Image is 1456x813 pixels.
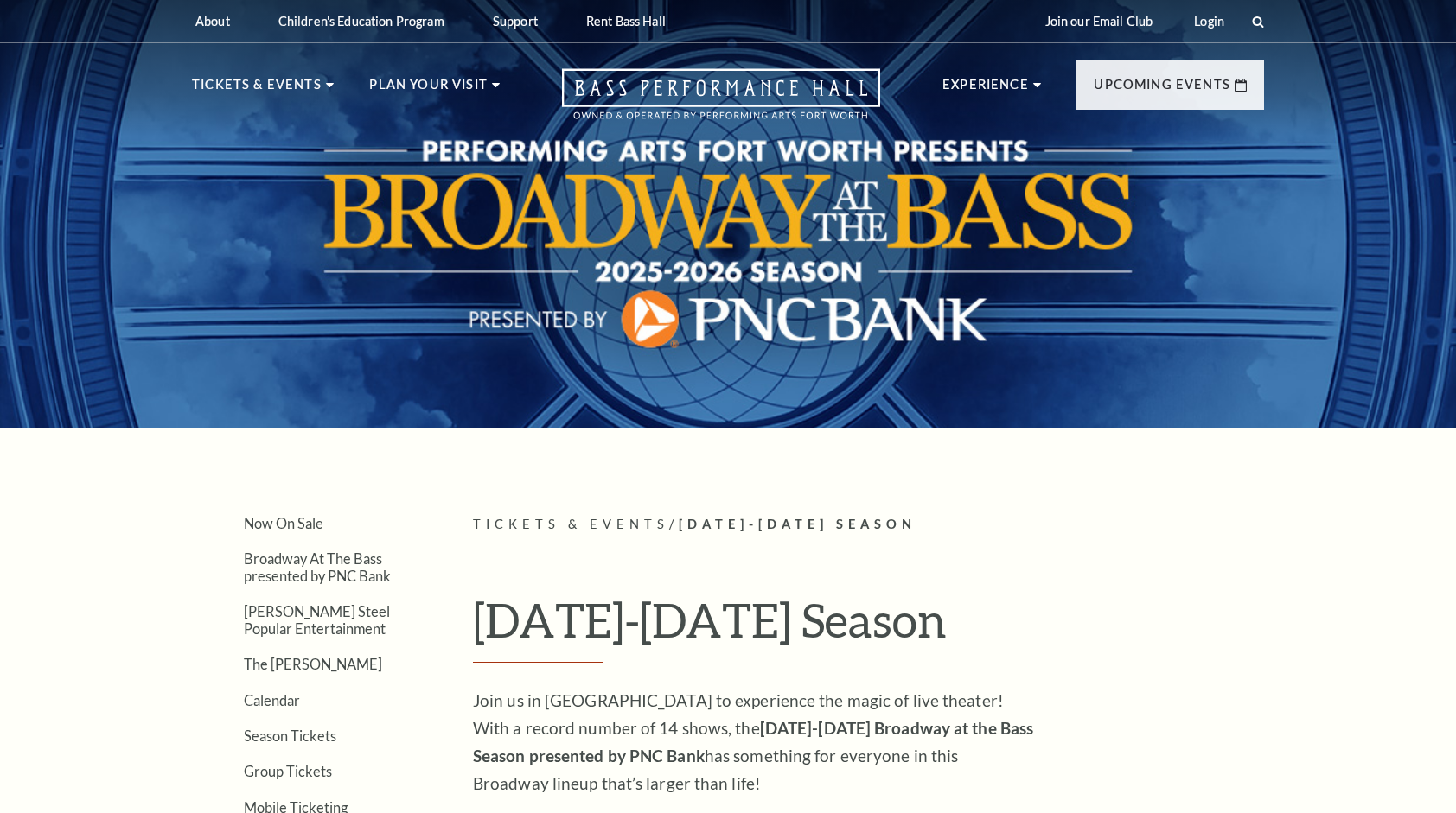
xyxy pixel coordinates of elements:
p: Children's Education Program [278,14,444,29]
a: [PERSON_NAME] Steel Popular Entertainment [244,603,390,636]
h1: [DATE]-[DATE] Season [473,592,1264,663]
a: The [PERSON_NAME] [244,656,382,672]
a: Now On Sale [244,515,323,531]
a: Broadway At The Bass presented by PNC Bank [244,550,391,583]
span: [DATE]-[DATE] Season [679,517,916,531]
p: Plan Your Visit [369,74,488,105]
p: Tickets & Events [192,74,322,105]
p: Join us in [GEOGRAPHIC_DATA] to experience the magic of live theater! With a record number of 14 ... [473,687,1035,797]
p: / [473,514,1264,536]
span: Tickets & Events [473,517,669,531]
p: Upcoming Events [1094,74,1230,105]
a: Calendar [244,692,300,708]
p: Support [493,14,538,29]
a: Group Tickets [244,763,332,779]
p: Experience [942,74,1029,105]
p: About [195,14,230,29]
a: Season Tickets [244,727,336,744]
strong: [DATE]-[DATE] Broadway at the Bass Season presented by PNC Bank [473,718,1033,765]
p: Rent Bass Hall [586,14,666,29]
